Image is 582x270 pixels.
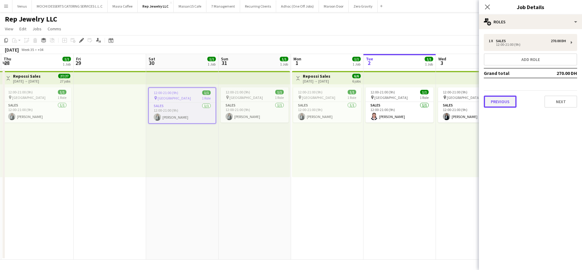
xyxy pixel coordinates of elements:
[366,56,373,62] span: Tue
[366,102,433,123] app-card-role: Sales1/112:00-21:00 (9h)[PERSON_NAME]
[174,0,206,12] button: Maisan15 Cafe
[108,0,138,12] button: Masra Coffee
[58,90,66,94] span: 1/1
[484,53,577,66] button: Add role
[226,90,250,94] span: 12:00-21:00 (9h)
[221,102,289,123] app-card-role: Sales1/112:00-21:00 (9h)[PERSON_NAME]
[240,0,276,12] button: Recurring Clients
[551,39,566,43] div: 270.00 DH
[293,87,361,123] app-job-card: 12:00-21:00 (9h)1/1 [GEOGRAPHIC_DATA]1 RoleSales1/112:00-21:00 (9h)[PERSON_NAME]
[48,26,61,32] span: Comms
[544,96,577,108] button: Next
[5,26,13,32] span: View
[443,90,467,94] span: 12:00-21:00 (9h)
[202,90,211,95] span: 1/1
[3,87,71,123] app-job-card: 12:00-21:00 (9h)1/1 [GEOGRAPHIC_DATA]1 RoleSales1/112:00-21:00 (9h)[PERSON_NAME]
[319,0,349,12] button: Maroon Door
[3,102,71,123] app-card-role: Sales1/112:00-21:00 (9h)[PERSON_NAME]
[276,0,319,12] button: Adhoc (One Off Jobs)
[62,57,71,61] span: 1/1
[206,0,240,12] button: 7 Management
[13,79,41,83] div: [DATE] → [DATE]
[275,95,284,100] span: 1 Role
[447,95,480,100] span: [GEOGRAPHIC_DATA]
[208,62,216,66] div: 1 Job
[489,43,566,46] div: 12:00-21:00 (9h)
[293,59,301,66] span: 1
[12,95,45,100] span: [GEOGRAPHIC_DATA]
[158,96,191,100] span: [GEOGRAPHIC_DATA]
[293,102,361,123] app-card-role: Sales1/112:00-21:00 (9h)[PERSON_NAME]
[58,95,66,100] span: 1 Role
[280,62,288,66] div: 1 Job
[496,39,508,43] div: Sales
[479,3,582,11] h3: Job Details
[303,79,330,83] div: [DATE] → [DATE]
[149,56,155,62] span: Sat
[75,59,81,66] span: 29
[154,90,178,95] span: 12:00-21:00 (9h)
[207,57,216,61] span: 1/1
[4,56,11,62] span: Thu
[148,87,216,124] app-job-card: 12:00-21:00 (9h)1/1 [GEOGRAPHIC_DATA]1 RoleSales1/112:00-21:00 (9h)[PERSON_NAME]
[425,57,433,61] span: 1/1
[366,87,433,123] app-job-card: 12:00-21:00 (9h)1/1 [GEOGRAPHIC_DATA]1 RoleSales1/112:00-21:00 (9h)[PERSON_NAME]
[32,0,108,12] button: MOCHI DESSERTS CATERING SERVICES L.L.C
[30,25,44,33] a: Jobs
[425,62,433,66] div: 1 Job
[45,25,64,33] a: Comms
[420,90,429,94] span: 1/1
[76,56,81,62] span: Fri
[280,57,288,61] span: 1/1
[8,90,33,94] span: 12:00-21:00 (9h)
[5,47,19,53] div: [DATE]
[138,0,174,12] button: Rep Jewelry LLC
[149,103,216,123] app-card-role: Sales1/112:00-21:00 (9h)[PERSON_NAME]
[229,95,263,100] span: [GEOGRAPHIC_DATA]
[221,56,228,62] span: Sun
[293,56,301,62] span: Mon
[437,59,446,66] span: 3
[148,59,155,66] span: 30
[20,47,35,52] span: Week 35
[374,95,408,100] span: [GEOGRAPHIC_DATA]
[302,95,335,100] span: [GEOGRAPHIC_DATA]
[5,15,57,24] h1: Rep Jewelry LLC
[202,96,211,100] span: 1 Role
[275,90,284,94] span: 1/1
[2,25,16,33] a: View
[438,87,506,123] app-job-card: 12:00-21:00 (9h)1/1 [GEOGRAPHIC_DATA]1 RoleSales1/112:00-21:00 (9h)[PERSON_NAME]
[298,90,323,94] span: 12:00-21:00 (9h)
[352,74,361,78] span: 6/6
[19,26,26,32] span: Edit
[32,26,42,32] span: Jobs
[17,25,29,33] a: Edit
[484,96,517,108] button: Previous
[63,62,71,66] div: 1 Job
[303,73,330,79] h3: Repossi Sales
[347,95,356,100] span: 1 Role
[438,56,446,62] span: Wed
[60,78,70,83] div: 27 jobs
[479,15,582,29] div: Roles
[353,62,360,66] div: 1 Job
[352,78,361,83] div: 6 jobs
[420,95,429,100] span: 1 Role
[370,90,395,94] span: 12:00-21:00 (9h)
[489,39,496,43] div: 1 x
[38,47,43,52] div: +04
[220,59,228,66] span: 31
[58,74,70,78] span: 27/27
[484,68,539,78] td: Grand total
[13,73,41,79] h3: Repossi Sales
[221,87,289,123] app-job-card: 12:00-21:00 (9h)1/1 [GEOGRAPHIC_DATA]1 RoleSales1/112:00-21:00 (9h)[PERSON_NAME]
[348,90,356,94] span: 1/1
[12,0,32,12] button: Venus
[438,102,506,123] app-card-role: Sales1/112:00-21:00 (9h)[PERSON_NAME]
